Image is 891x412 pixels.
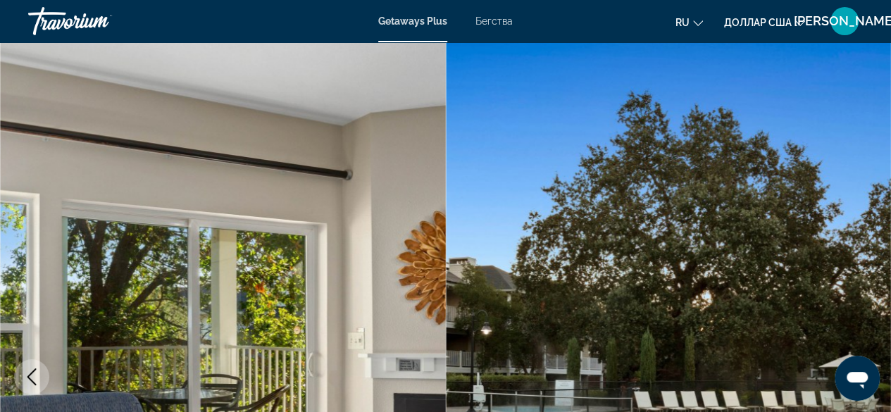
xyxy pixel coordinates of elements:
a: Бегства [475,15,513,27]
button: Previous image [14,359,49,394]
button: Изменить валюту [724,12,805,32]
a: Getaways Plus [378,15,447,27]
a: Травориум [28,3,169,39]
iframe: Кнопка запуска окна обмена сообщениями [835,356,880,401]
button: Изменить язык [675,12,703,32]
font: доллар США [724,17,792,28]
font: ru [675,17,690,28]
button: Меню пользователя [826,6,863,36]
